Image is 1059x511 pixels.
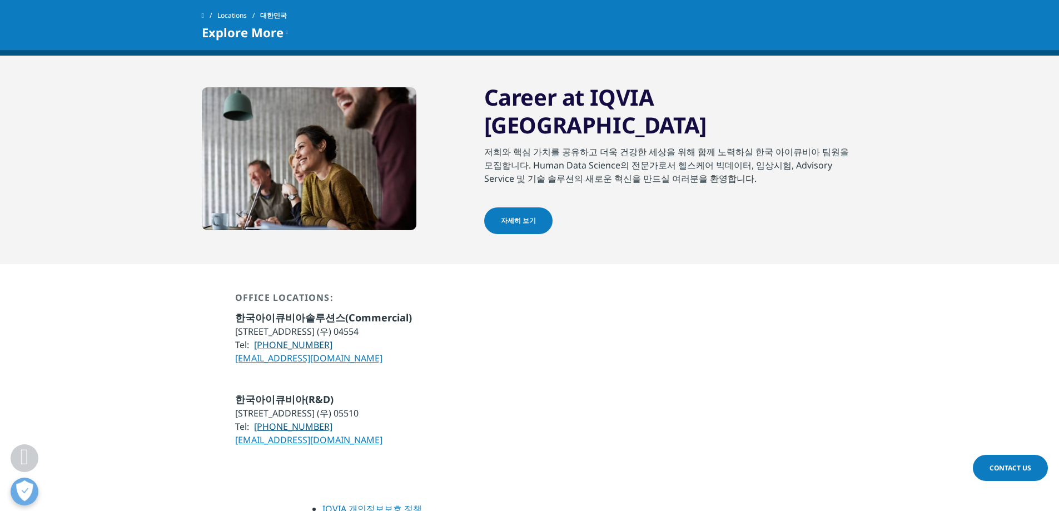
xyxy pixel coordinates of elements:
span: Tel: [235,339,249,351]
span: Tel: [235,420,249,433]
li: [STREET_ADDRESS] (우) 04554 [235,325,412,338]
a: [EMAIL_ADDRESS][DOMAIN_NAME] [235,352,382,364]
a: [PHONE_NUMBER] [254,420,332,433]
a: 자세히 보기 [484,207,553,234]
span: 한국아이큐비아(R&D) [235,393,334,406]
a: Contact Us [973,455,1048,481]
li: [STREET_ADDRESS] (우) 05510 [235,406,382,420]
span: 한국아이큐비아솔루션스(Commercial) [235,311,412,324]
a: [EMAIL_ADDRESS][DOMAIN_NAME] [235,434,382,446]
span: 자세히 보기 [501,216,536,226]
span: 대한민국 [260,6,287,26]
div: Office Locations: [235,292,412,311]
span: Contact Us [990,463,1031,473]
h2: Career at IQVIA [GEOGRAPHIC_DATA] [484,83,858,145]
a: Locations [217,6,260,26]
div: 저희와 핵심 가치를 공유하고 더욱 건강한 세상을 위해 함께 노력하실 한국 아이큐비아 팀원을 모집합니다. Human Data Science의 전문가로서 헬스케어 빅데이터, 임상... [484,145,858,207]
span: Explore More [202,26,284,39]
a: [PHONE_NUMBER] [254,339,332,351]
button: 개방형 기본 설정 [11,478,38,505]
